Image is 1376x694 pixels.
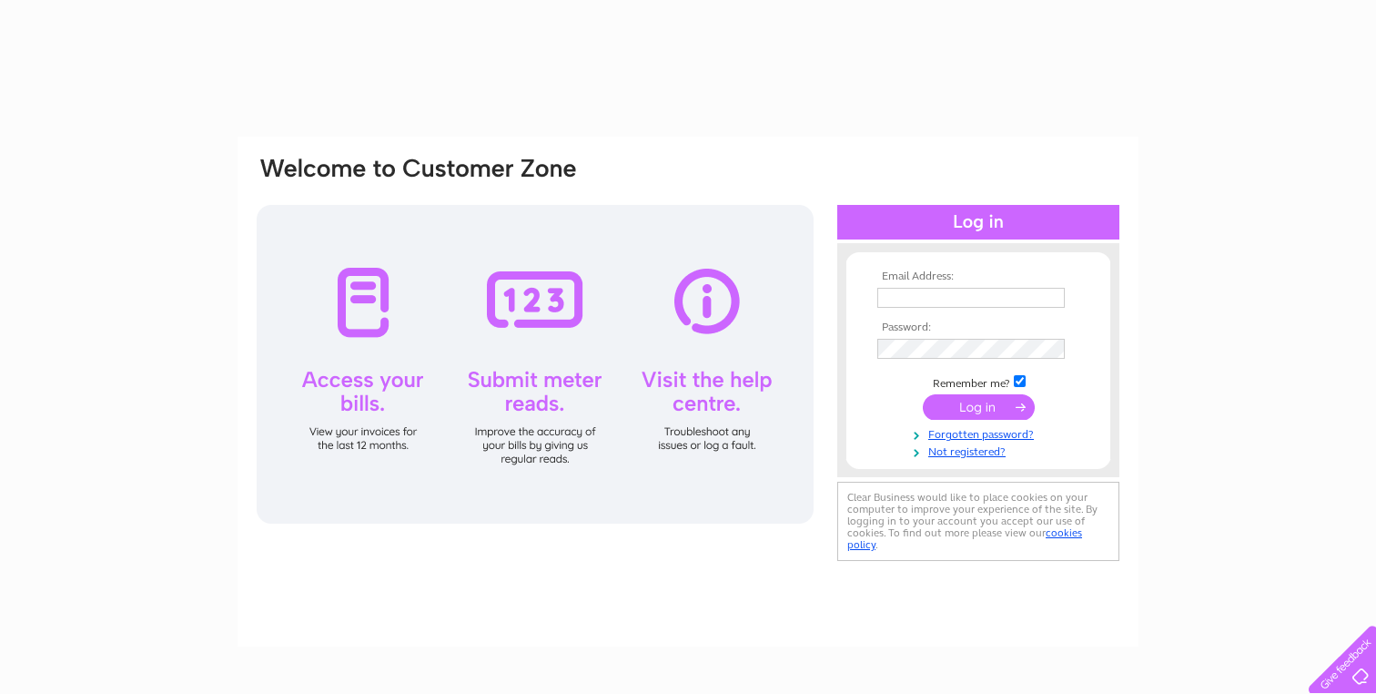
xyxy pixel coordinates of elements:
a: cookies policy [847,526,1082,551]
a: Forgotten password? [877,424,1084,442]
th: Email Address: [873,270,1084,283]
a: Not registered? [877,442,1084,459]
input: Submit [923,394,1035,420]
th: Password: [873,321,1084,334]
div: Clear Business would like to place cookies on your computer to improve your experience of the sit... [837,482,1119,561]
td: Remember me? [873,373,1084,391]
